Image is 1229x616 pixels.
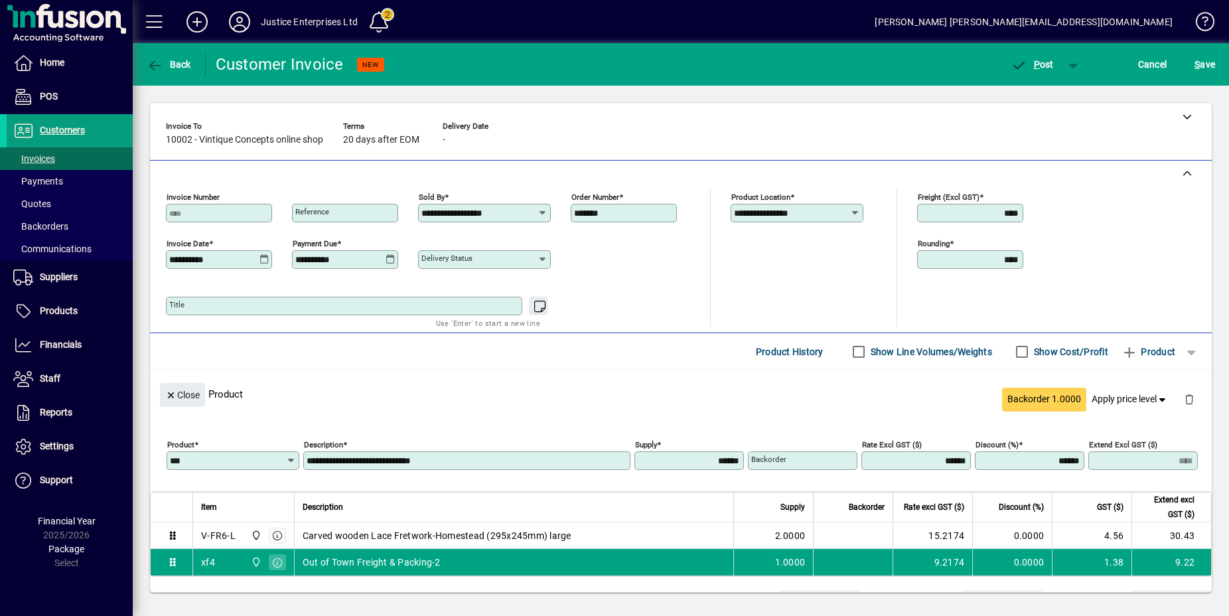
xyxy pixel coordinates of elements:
[216,54,344,75] div: Customer Invoice
[7,464,133,497] a: Support
[167,440,194,449] mat-label: Product
[201,529,236,542] div: V-FR6-L
[176,10,218,34] button: Add
[1052,549,1131,576] td: 1.38
[862,440,922,449] mat-label: Rate excl GST ($)
[40,407,72,418] span: Reports
[962,591,1042,607] td: 0.00
[13,244,92,254] span: Communications
[7,193,133,215] a: Quotes
[303,500,343,514] span: Description
[1086,388,1174,412] button: Apply price level
[1052,522,1131,549] td: 4.56
[167,193,220,202] mat-label: Invoice number
[918,193,979,202] mat-label: Freight (excl GST)
[169,300,184,309] mat-label: Title
[13,153,55,164] span: Invoices
[7,329,133,362] a: Financials
[1194,54,1215,75] span: ave
[1092,392,1169,406] span: Apply price level
[160,383,205,407] button: Close
[40,305,78,316] span: Products
[40,373,60,384] span: Staff
[150,370,1212,418] div: Product
[869,591,962,607] td: Freight (excl GST)
[13,221,68,232] span: Backorders
[218,10,261,34] button: Profile
[1004,52,1060,76] button: Post
[133,52,206,76] app-page-header-button: Back
[779,591,859,607] td: 0.0000 M³
[421,254,472,263] mat-label: Delivery status
[343,135,419,145] span: 20 days after EOM
[756,341,824,362] span: Product History
[7,147,133,170] a: Invoices
[303,556,441,569] span: Out of Town Freight & Packing-2
[362,60,379,69] span: NEW
[295,207,329,216] mat-label: Reference
[780,500,805,514] span: Supply
[419,193,445,202] mat-label: Sold by
[976,440,1019,449] mat-label: Discount (%)
[1097,500,1123,514] span: GST ($)
[901,529,964,542] div: 15.2174
[999,500,1044,514] span: Discount (%)
[40,57,64,68] span: Home
[147,59,191,70] span: Back
[167,239,209,248] mat-label: Invoice date
[7,80,133,114] a: POS
[1011,59,1054,70] span: ost
[731,193,790,202] mat-label: Product location
[972,522,1052,549] td: 0.0000
[40,339,82,350] span: Financials
[13,198,51,209] span: Quotes
[261,11,358,33] div: Justice Enterprises Ltd
[875,11,1173,33] div: [PERSON_NAME] [PERSON_NAME][EMAIL_ADDRESS][DOMAIN_NAME]
[1194,59,1200,70] span: S
[304,440,343,449] mat-label: Description
[1135,52,1171,76] button: Cancel
[1186,3,1212,46] a: Knowledge Base
[1089,440,1157,449] mat-label: Extend excl GST ($)
[248,528,263,543] span: Albany Warehouse
[1034,59,1040,70] span: P
[751,340,829,364] button: Product History
[1140,493,1194,522] span: Extend excl GST ($)
[7,396,133,429] a: Reports
[40,441,74,451] span: Settings
[901,556,964,569] div: 9.2174
[1031,345,1108,358] label: Show Cost/Profit
[1115,340,1182,364] button: Product
[40,271,78,282] span: Suppliers
[7,170,133,193] a: Payments
[248,555,263,570] span: Albany Warehouse
[201,500,217,514] span: Item
[1132,591,1212,607] td: 39.65
[303,529,571,542] span: Carved wooden Lace Fretwork-Homestead (295x245mm) large
[48,544,84,554] span: Package
[1052,591,1132,607] td: GST exclusive
[143,52,194,76] button: Back
[751,455,786,464] mat-label: Backorder
[7,430,133,463] a: Settings
[38,516,96,526] span: Financial Year
[775,529,806,542] span: 2.0000
[443,135,445,145] span: -
[1121,341,1175,362] span: Product
[1173,383,1205,415] button: Delete
[7,238,133,260] a: Communications
[157,388,208,400] app-page-header-button: Close
[1007,392,1081,406] span: Backorder 1.0000
[201,556,215,569] div: xf4
[436,315,540,331] mat-hint: Use 'Enter' to start a new line
[1002,388,1086,412] button: Backorder 1.0000
[1131,522,1211,549] td: 30.43
[849,500,885,514] span: Backorder
[7,295,133,328] a: Products
[918,239,950,248] mat-label: Rounding
[7,46,133,80] a: Home
[1131,549,1211,576] td: 9.22
[166,135,323,145] span: 10002 - Vintique Concepts online shop
[7,362,133,396] a: Staff
[775,556,806,569] span: 1.0000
